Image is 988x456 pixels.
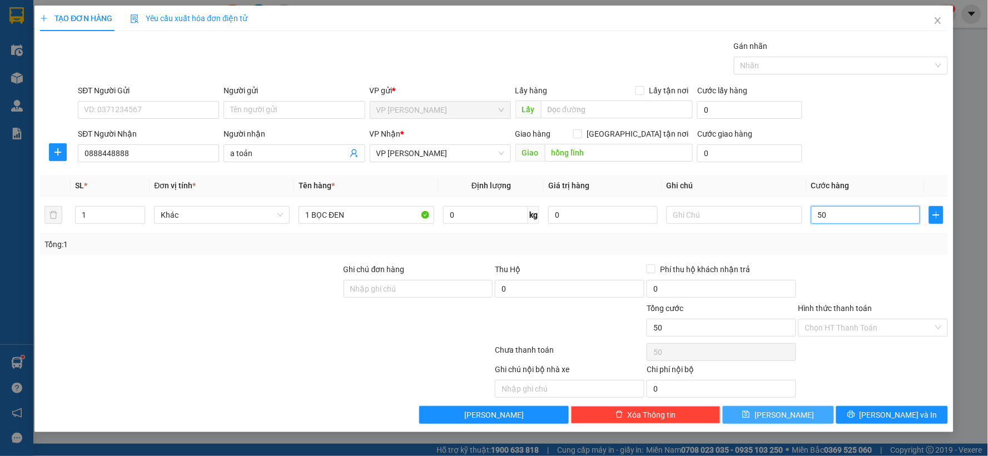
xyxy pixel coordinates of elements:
[376,102,504,118] span: VP Hà Huy Tập
[628,409,676,421] span: Xóa Thông tin
[299,206,434,224] input: VD: Bàn, Ghế
[541,101,693,118] input: Dọc đường
[571,406,721,424] button: deleteXóa Thông tin
[647,304,683,313] span: Tổng cước
[754,409,814,421] span: [PERSON_NAME]
[922,6,954,37] button: Close
[860,409,937,421] span: [PERSON_NAME] và In
[344,265,405,274] label: Ghi chú đơn hàng
[495,363,644,380] div: Ghi chú nội bộ nhà xe
[136,216,142,223] span: down
[494,344,646,363] div: Chưa thanh toán
[548,206,658,224] input: 0
[723,406,835,424] button: save[PERSON_NAME]
[929,206,943,224] button: plus
[49,143,67,161] button: plus
[667,206,802,224] input: Ghi Chú
[75,181,84,190] span: SL
[647,363,796,380] div: Chi phí nội bộ
[697,86,747,95] label: Cước lấy hàng
[528,206,539,224] span: kg
[930,211,942,219] span: plus
[697,129,752,138] label: Cước giao hàng
[515,129,551,138] span: Giao hàng
[44,238,381,250] div: Tổng: 1
[132,215,145,223] span: Decrease Value
[515,86,548,95] span: Lấy hàng
[644,84,693,97] span: Lấy tận nơi
[811,181,850,190] span: Cước hàng
[548,181,589,190] span: Giá trị hàng
[40,14,112,23] span: TẠO ĐƠN HÀNG
[471,181,511,190] span: Định lượng
[161,207,283,223] span: Khác
[847,410,855,419] span: printer
[582,128,693,140] span: [GEOGRAPHIC_DATA] tận nơi
[515,101,541,118] span: Lấy
[376,145,504,162] span: VP Hà Huy Tập
[224,84,365,97] div: Người gửi
[49,148,66,157] span: plus
[734,42,768,51] label: Gán nhãn
[350,149,359,158] span: user-add
[662,175,807,197] th: Ghi chú
[419,406,569,424] button: [PERSON_NAME]
[515,144,545,162] span: Giao
[545,144,693,162] input: Dọc đường
[44,206,62,224] button: delete
[344,280,493,298] input: Ghi chú đơn hàng
[78,128,219,140] div: SĐT Người Nhận
[615,410,623,419] span: delete
[697,144,802,162] input: Cước giao hàng
[299,181,335,190] span: Tên hàng
[464,409,524,421] span: [PERSON_NAME]
[798,304,872,313] label: Hình thức thanh toán
[130,14,247,23] span: Yêu cầu xuất hóa đơn điện tử
[136,208,142,215] span: up
[495,380,644,398] input: Nhập ghi chú
[154,181,196,190] span: Đơn vị tính
[130,14,139,23] img: icon
[132,207,145,215] span: Increase Value
[697,101,802,119] input: Cước lấy hàng
[495,265,520,274] span: Thu Hộ
[78,84,219,97] div: SĐT Người Gửi
[742,410,750,419] span: save
[934,16,942,25] span: close
[370,129,401,138] span: VP Nhận
[224,128,365,140] div: Người nhận
[836,406,948,424] button: printer[PERSON_NAME] và In
[656,263,754,275] span: Phí thu hộ khách nhận trả
[370,84,511,97] div: VP gửi
[40,14,48,22] span: plus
